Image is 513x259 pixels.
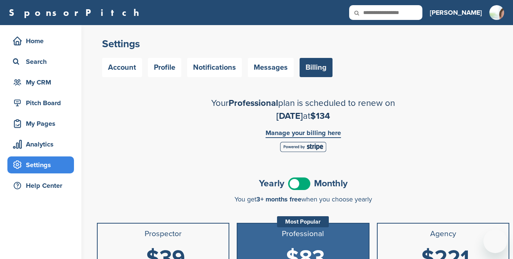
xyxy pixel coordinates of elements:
a: SponsorPitch [9,8,144,17]
h3: Agency [381,229,506,238]
a: My Pages [7,115,74,132]
div: Help Center [11,179,74,192]
h3: Professional [240,229,365,238]
span: Professional [229,98,278,108]
iframe: Button to launch messaging window [483,229,507,253]
a: Settings [7,156,74,173]
a: Search [7,53,74,70]
div: Home [11,34,74,48]
span: $134 [310,111,330,121]
span: [DATE] [276,111,303,121]
a: Billing [300,58,333,77]
a: [PERSON_NAME] [430,4,482,21]
h3: [PERSON_NAME] [430,7,482,18]
div: My Pages [11,117,74,130]
a: Messages [248,58,294,77]
img: Stripe [280,142,326,152]
div: Analytics [11,138,74,151]
div: You get when you choose yearly [97,196,509,203]
span: 3+ months free [256,195,301,203]
a: Help Center [7,177,74,194]
div: Search [11,55,74,68]
h2: Settings [102,37,504,51]
a: Account [102,58,142,77]
a: Profile [148,58,181,77]
a: Home [7,32,74,49]
a: My CRM [7,74,74,91]
div: Pitch Board [11,96,74,110]
a: Analytics [7,136,74,153]
a: Notifications [187,58,242,77]
span: Yearly [259,179,284,188]
h3: Prospector [101,229,226,238]
span: Monthly [314,179,348,188]
a: Pitch Board [7,94,74,111]
div: My CRM [11,76,74,89]
h2: Your plan is scheduled to renew on at [174,97,433,122]
div: Most Popular [277,216,329,227]
div: Settings [11,158,74,172]
a: Manage your billing here [266,129,341,138]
